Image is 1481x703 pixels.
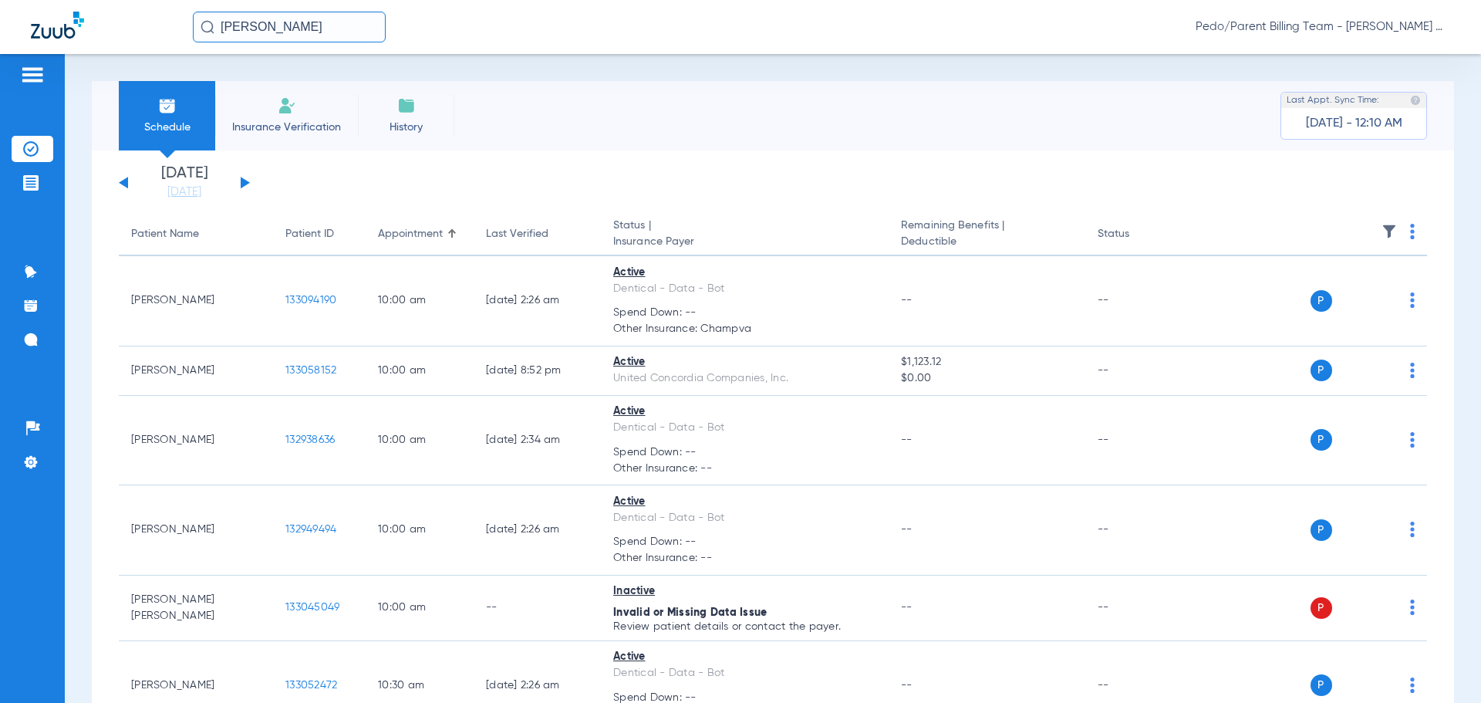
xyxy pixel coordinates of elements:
span: 133052472 [285,680,337,691]
div: Active [613,265,876,281]
span: -- [901,434,913,445]
td: [DATE] 2:26 AM [474,256,601,346]
span: P [1311,597,1332,619]
span: Insurance Payer [613,234,876,250]
td: -- [1085,256,1189,346]
span: Spend Down: -- [613,305,876,321]
div: Patient ID [285,226,334,242]
div: Appointment [378,226,461,242]
iframe: Chat Widget [1404,629,1481,703]
td: -- [474,576,601,641]
td: -- [1085,396,1189,486]
img: group-dot-blue.svg [1410,522,1415,537]
div: Active [613,404,876,420]
li: [DATE] [138,166,231,200]
span: Pedo/Parent Billing Team - [PERSON_NAME] Mesa - Ortho | The Super Dentists [1196,19,1450,35]
td: -- [1085,485,1189,576]
span: Spend Down: -- [613,444,876,461]
span: Invalid or Missing Data Issue [613,607,767,618]
img: group-dot-blue.svg [1410,432,1415,448]
div: Active [613,494,876,510]
div: Dentical - Data - Bot [613,281,876,297]
td: -- [1085,576,1189,641]
div: Patient ID [285,226,353,242]
td: 10:00 AM [366,485,474,576]
th: Status [1085,213,1189,256]
span: P [1311,360,1332,381]
span: Insurance Verification [227,120,346,135]
span: Other Insurance: Champva [613,321,876,337]
span: -- [901,524,913,535]
span: Last Appt. Sync Time: [1287,93,1379,108]
td: 10:00 AM [366,256,474,346]
th: Remaining Benefits | [889,213,1085,256]
img: filter.svg [1381,224,1397,239]
p: Review patient details or contact the payer. [613,621,876,632]
span: Spend Down: -- [613,534,876,550]
td: [PERSON_NAME] [119,396,273,486]
span: Schedule [130,120,204,135]
span: P [1311,674,1332,696]
div: Dentical - Data - Bot [613,420,876,436]
div: United Concordia Companies, Inc. [613,370,876,387]
div: Active [613,354,876,370]
div: Dentical - Data - Bot [613,510,876,526]
img: hamburger-icon [20,66,45,84]
div: Inactive [613,583,876,600]
td: [PERSON_NAME] [119,485,273,576]
td: [PERSON_NAME] [PERSON_NAME] [119,576,273,641]
span: Other Insurance: -- [613,550,876,566]
img: Zuub Logo [31,12,84,39]
input: Search for patients [193,12,386,42]
span: Deductible [901,234,1072,250]
td: -- [1085,346,1189,396]
img: Manual Insurance Verification [278,96,296,115]
img: group-dot-blue.svg [1410,292,1415,308]
div: Dentical - Data - Bot [613,665,876,681]
td: [PERSON_NAME] [119,256,273,346]
img: Schedule [158,96,177,115]
span: $0.00 [901,370,1072,387]
th: Status | [601,213,889,256]
td: [DATE] 8:52 PM [474,346,601,396]
div: Active [613,649,876,665]
span: Other Insurance: -- [613,461,876,477]
span: P [1311,429,1332,451]
span: -- [901,680,913,691]
td: [PERSON_NAME] [119,346,273,396]
td: 10:00 AM [366,396,474,486]
span: 132938636 [285,434,335,445]
span: 133058152 [285,365,336,376]
span: P [1311,519,1332,541]
td: [DATE] 2:26 AM [474,485,601,576]
div: Patient Name [131,226,261,242]
span: History [369,120,443,135]
span: 132949494 [285,524,336,535]
img: History [397,96,416,115]
span: -- [901,295,913,306]
img: last sync help info [1410,95,1421,106]
td: 10:00 AM [366,346,474,396]
img: Search Icon [201,20,214,34]
td: [DATE] 2:34 AM [474,396,601,486]
span: -- [901,602,913,613]
span: 133094190 [285,295,336,306]
span: 133045049 [285,602,339,613]
div: Last Verified [486,226,548,242]
span: P [1311,290,1332,312]
div: Last Verified [486,226,589,242]
span: $1,123.12 [901,354,1072,370]
td: 10:00 AM [366,576,474,641]
span: [DATE] - 12:10 AM [1306,116,1402,131]
div: Patient Name [131,226,199,242]
div: Appointment [378,226,443,242]
img: group-dot-blue.svg [1410,224,1415,239]
img: group-dot-blue.svg [1410,363,1415,378]
a: [DATE] [138,184,231,200]
img: group-dot-blue.svg [1410,600,1415,615]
